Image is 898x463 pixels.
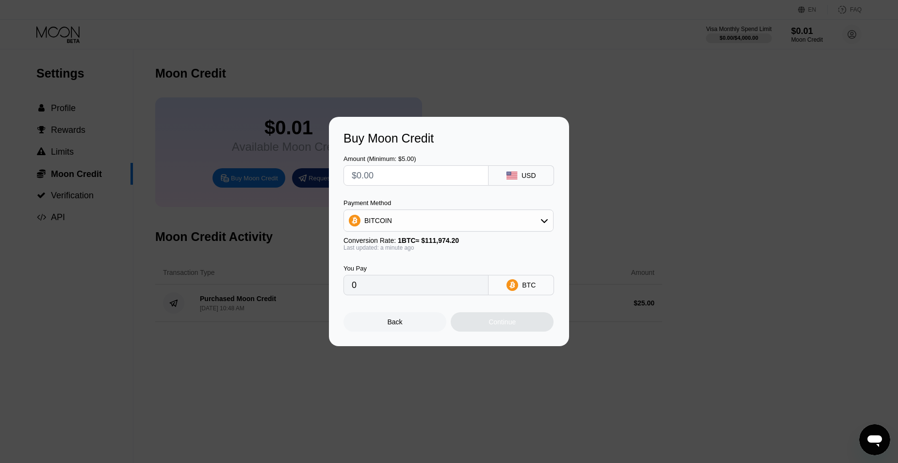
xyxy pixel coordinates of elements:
div: BITCOIN [364,217,392,224]
div: BITCOIN [344,211,553,230]
div: Back [388,318,403,326]
div: USD [522,172,536,179]
div: Amount (Minimum: $5.00) [343,155,489,162]
span: 1 BTC ≈ $111,974.20 [398,237,459,244]
div: Conversion Rate: [343,237,554,244]
input: $0.00 [352,166,480,185]
div: You Pay [343,265,489,272]
div: Payment Method [343,199,554,207]
iframe: Кнопка запуска окна обмена сообщениями [859,424,890,455]
div: Back [343,312,446,332]
div: Last updated: a minute ago [343,244,554,251]
div: Buy Moon Credit [343,131,555,145]
div: BTC [522,281,536,289]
